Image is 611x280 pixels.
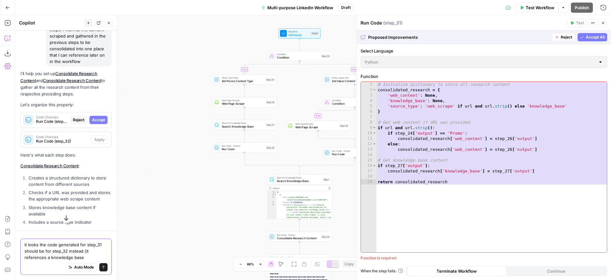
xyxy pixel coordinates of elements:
span: When the step fails: [361,268,403,274]
div: 8 [361,120,376,125]
input: Python [365,59,595,65]
label: Function [361,73,607,80]
span: Search Knowledge Base [277,176,321,179]
button: Reject [70,116,87,124]
div: Web Page ScrapeWeb Page ScrapeStep 29 [285,121,351,131]
div: Step 29 [339,124,348,128]
span: Toggle code folding, rows 9 through 13 [373,125,376,130]
span: Toggle code folding, rows 16 through 17 [373,163,376,168]
div: 1 [267,191,277,193]
g: Edge from step_1 to step_20 [299,219,300,231]
g: Edge from step_27 to step_32 [244,130,245,142]
div: Copilot [19,20,82,26]
div: 2 [267,193,277,196]
div: ConditionConditionStep 28 [322,97,387,108]
g: Edge from step_26 to step_27 [244,107,245,119]
span: Web Page Scrape [295,125,338,129]
span: Search Knowledge Base [222,121,264,125]
div: Step 27 [266,123,275,127]
span: Accept All [586,34,605,40]
g: Edge from start to step_23 [299,38,300,51]
div: 13 [361,147,376,152]
textarea: it looks the code generated for step_31 should be for step_32 instead (it references a knowledge ... [25,241,108,261]
span: Write Liquid Text [332,76,374,80]
g: Edge from step_28 to step_29 [317,107,355,120]
span: Accept [92,117,105,123]
span: Consolidate Research Content [277,236,319,240]
button: Accept [89,116,108,124]
button: Continue [507,266,606,276]
span: Toggle code folding, rows 1 through 59 [274,191,276,193]
p: I'll help you set up and to gather all the research content from their respective preceding steps. [20,70,112,97]
span: Run Code · Python [332,149,375,153]
span: Apply [94,137,105,143]
span: 66% [247,262,254,267]
span: Code Changes [36,115,68,119]
div: 4 [267,201,277,204]
a: Consolidate Research Content [20,71,97,83]
div: Step 24 [266,78,275,81]
span: Run Code · Python [222,144,264,148]
span: Workflow [288,30,309,33]
span: Condition [277,55,319,59]
span: Auto Mode [74,264,94,270]
span: Condition [332,99,374,102]
div: Function is required [361,255,607,261]
div: Search Knowledge BaseSearch Knowledge BaseStep 27 [212,120,277,130]
li: Stores knowledge base content if available [27,204,112,217]
div: 17 [361,168,376,174]
div: WorkflowSet InputsInputs [267,28,332,38]
div: Output [273,186,326,190]
div: Web Page ScrapeWeb Page ScrapeStep 26 [212,97,277,108]
span: Terminate Workflow [437,268,477,274]
div: 11 [361,136,376,141]
span: Proposed Improvements [368,34,550,40]
span: Toggle code folding, rows 2 through 6 [373,87,376,93]
div: 5 [267,204,277,229]
g: Edge from step_23 to step_24 [244,61,299,74]
li: Creates a structured dictionary to store content from different sources [27,175,112,187]
div: 7 [361,114,376,120]
span: Set Promo Content Type [222,79,264,83]
div: 19 [361,179,376,185]
span: Web Page Scrape [222,99,264,102]
div: Step 1 [323,178,330,181]
div: Search Knowledge BaseSearch Knowledge BaseStep 1Output[ { "id":"vsdid:2983664:rid :ZxAJlsSj31d6ja... [267,175,332,219]
div: 5 [361,103,376,109]
span: Test Workflow [526,4,554,11]
button: Multi-purpose LinkedIn Workflow [258,3,337,13]
div: Run Code · PythonRun CodeStep 32 [212,143,277,153]
div: 15 [361,157,376,163]
span: Toggle code folding, rows 2 through 20 [274,193,276,196]
p: Here's what each step does: [20,152,112,158]
button: Apply [91,136,108,144]
div: ConditionConditionStep 23 [267,51,332,61]
span: Publish [575,4,589,11]
g: Edge from step_20 to step_2 [299,242,300,254]
span: Test [576,20,584,26]
span: Run Code · Python [277,256,320,259]
div: okay, I want steps 31 and 32 to perform that same role, but for their proceeding steps. I want al... [46,5,112,66]
span: Toggle code folding, rows 12 through 13 [373,141,376,147]
span: Draft [341,5,351,10]
button: Test [567,19,587,27]
div: 1 [361,82,376,87]
div: 18 [361,174,376,179]
div: Inputs [311,31,319,35]
div: 9 [361,125,376,130]
span: Condition [277,52,319,56]
span: Continue [547,268,565,274]
button: Accept All [578,33,607,41]
li: Checks if a URL was provided and stores the appropriate web scrape content [27,189,112,202]
div: 16 [361,163,376,168]
span: Condition [332,101,374,106]
p: Let's organize this properly: [20,101,112,108]
button: Copy [342,260,356,268]
button: Auto Mode [66,263,97,271]
div: 12 [361,141,376,147]
div: 2 [361,87,376,93]
span: Search Knowledge Base [222,124,264,129]
div: Step 26 [266,100,275,104]
label: Select Language [361,48,607,54]
span: Write Liquid Text [222,76,264,80]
